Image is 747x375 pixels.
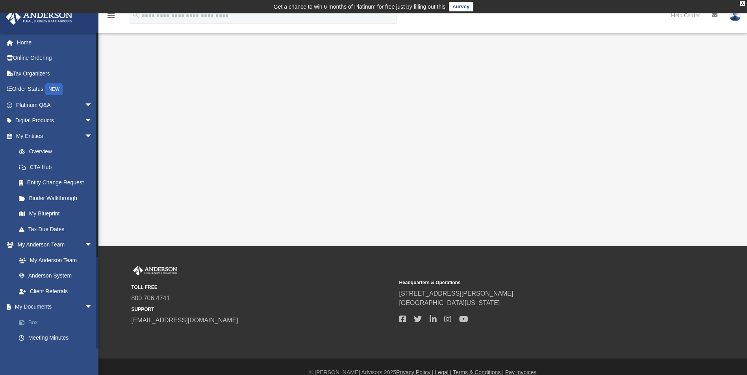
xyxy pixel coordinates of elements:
a: [GEOGRAPHIC_DATA][US_STATE] [399,300,500,306]
a: menu [106,15,116,20]
span: arrow_drop_down [85,128,100,144]
a: Binder Walkthrough [11,190,104,206]
a: My Entitiesarrow_drop_down [6,128,104,144]
a: Tax Due Dates [11,221,104,237]
a: My Documentsarrow_drop_down [6,299,104,315]
a: [STREET_ADDRESS][PERSON_NAME] [399,290,513,297]
a: Digital Productsarrow_drop_down [6,113,104,129]
a: Home [6,35,104,50]
a: My Anderson Team [11,252,96,268]
a: Overview [11,144,104,160]
div: NEW [45,83,63,95]
img: Anderson Advisors Platinum Portal [132,265,179,276]
div: close [740,1,745,6]
span: arrow_drop_down [85,299,100,315]
a: [EMAIL_ADDRESS][DOMAIN_NAME] [132,317,238,324]
a: Tax Organizers [6,66,104,81]
a: Platinum Q&Aarrow_drop_down [6,97,104,113]
div: Get a chance to win 6 months of Platinum for free just by filling out this [274,2,446,11]
img: Anderson Advisors Platinum Portal [4,9,75,25]
a: Client Referrals [11,283,100,299]
a: Forms Library [11,346,100,361]
i: search [132,11,140,19]
a: Order StatusNEW [6,81,104,97]
a: Meeting Minutes [11,330,104,346]
i: menu [106,11,116,20]
span: arrow_drop_down [85,113,100,129]
a: Online Ordering [6,50,104,66]
a: survey [449,2,473,11]
small: SUPPORT [132,306,394,313]
a: Entity Change Request [11,175,104,191]
small: TOLL FREE [132,284,394,291]
a: Box [11,314,104,330]
span: arrow_drop_down [85,237,100,253]
a: My Anderson Teamarrow_drop_down [6,237,100,253]
span: arrow_drop_down [85,97,100,113]
a: CTA Hub [11,159,104,175]
a: My Blueprint [11,206,100,222]
a: 800.706.4741 [132,295,170,301]
small: Headquarters & Operations [399,279,662,286]
img: User Pic [729,10,741,21]
a: Anderson System [11,268,100,284]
